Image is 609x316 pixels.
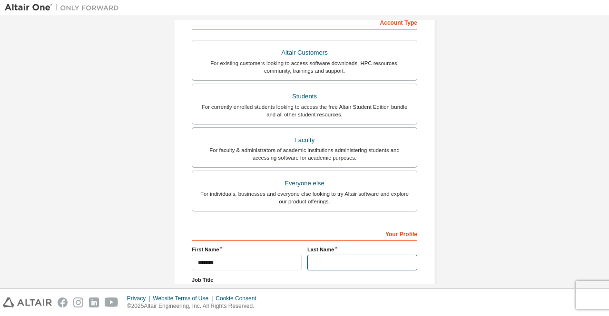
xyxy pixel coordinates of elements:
img: linkedin.svg [89,297,99,307]
div: Privacy [127,295,153,302]
div: Altair Customers [198,46,411,59]
div: For currently enrolled students looking to access the free Altair Student Edition bundle and all ... [198,103,411,118]
div: Account Type [192,14,417,29]
img: youtube.svg [105,297,118,307]
div: For faculty & administrators of academic institutions administering students and accessing softwa... [198,146,411,162]
label: Last Name [307,246,417,253]
div: Students [198,90,411,103]
img: instagram.svg [73,297,83,307]
p: © 2025 Altair Engineering, Inc. All Rights Reserved. [127,302,262,310]
div: Your Profile [192,226,417,241]
div: Faculty [198,134,411,147]
div: Website Terms of Use [153,295,216,302]
label: Job Title [192,276,417,284]
div: For existing customers looking to access software downloads, HPC resources, community, trainings ... [198,59,411,75]
img: altair_logo.svg [3,297,52,307]
label: First Name [192,246,302,253]
div: Cookie Consent [216,295,262,302]
img: Altair One [5,3,124,12]
div: Everyone else [198,177,411,190]
div: For individuals, businesses and everyone else looking to try Altair software and explore our prod... [198,190,411,205]
img: facebook.svg [58,297,68,307]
